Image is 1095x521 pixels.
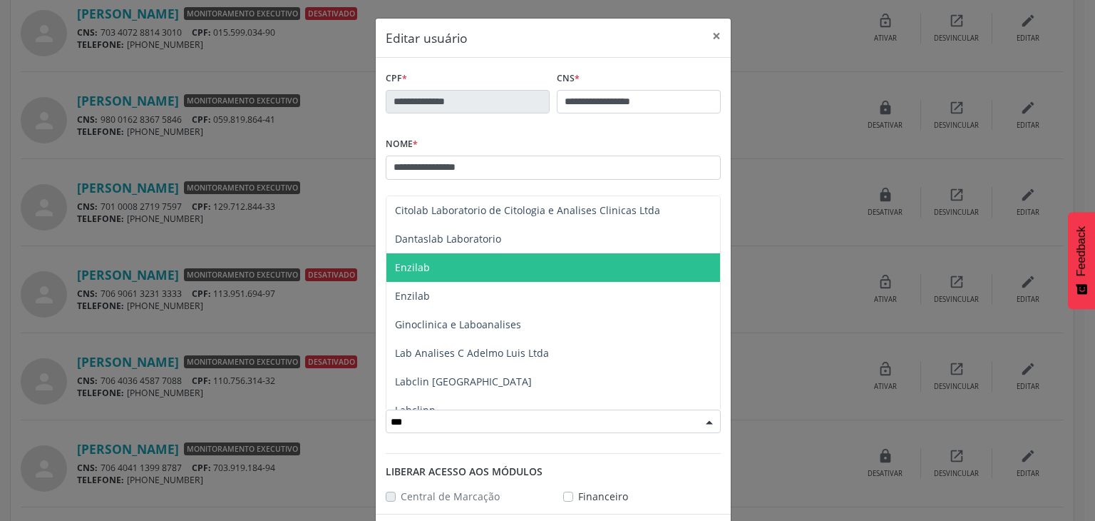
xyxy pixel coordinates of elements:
span: Ginoclinica e Laboanalises [395,318,521,331]
span: Dantaslab Laboratorio [395,232,501,246]
span: Labclinn [395,403,436,417]
span: Labclin [GEOGRAPHIC_DATA] [395,375,532,388]
label: Central de Marcação [401,489,500,504]
span: Enzilab [395,260,430,274]
label: Nome [386,133,418,156]
h5: Editar usuário [386,29,468,47]
button: Feedback - Mostrar pesquisa [1068,212,1095,309]
span: Feedback [1075,226,1088,276]
label: CNS [557,68,580,90]
label: Financeiro [578,489,628,504]
span: Lab Analises C Adelmo Luis Ltda [395,346,549,360]
span: Enzilab [395,289,430,303]
button: Close [702,19,731,54]
span: Citolab Laboratorio de Citologia e Analises Clinicas Ltda [395,203,660,217]
label: CPF [386,68,407,90]
div: Liberar acesso aos módulos [386,464,721,479]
